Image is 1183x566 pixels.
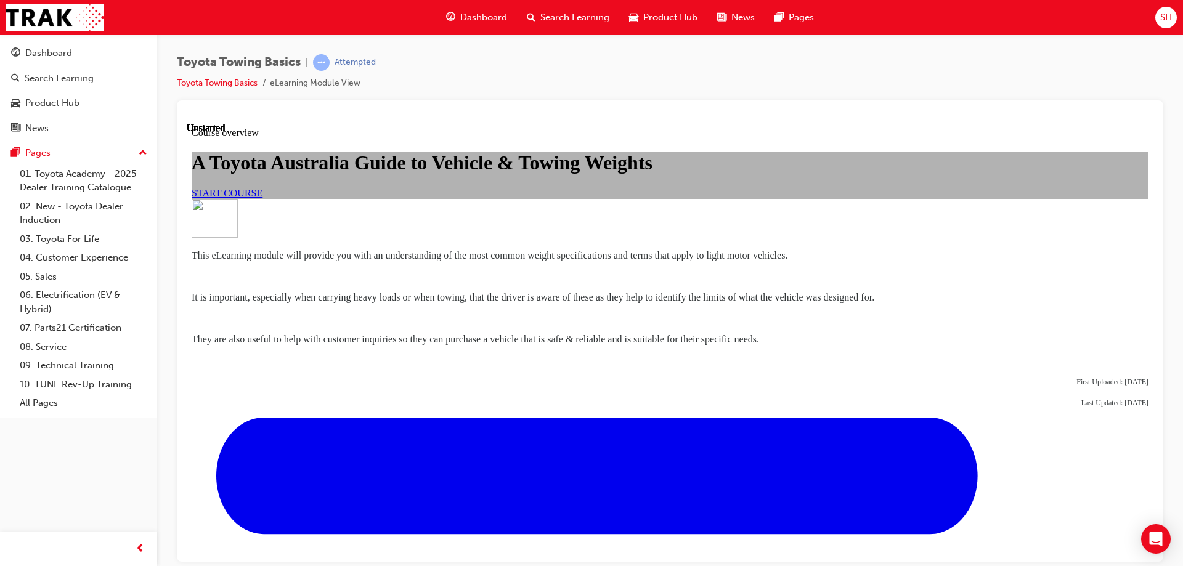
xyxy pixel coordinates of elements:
[15,286,152,318] a: 06. Electrification (EV & Hybrid)
[139,145,147,161] span: up-icon
[15,197,152,230] a: 02. New - Toyota Dealer Induction
[717,10,726,25] span: news-icon
[11,48,20,59] span: guage-icon
[270,76,360,91] li: eLearning Module View
[460,10,507,25] span: Dashboard
[15,318,152,338] a: 07. Parts21 Certification
[5,127,601,138] span: This eLearning module will provide you with an understanding of the most common weight specificat...
[5,92,152,115] a: Product Hub
[731,10,755,25] span: News
[5,142,152,164] button: Pages
[540,10,609,25] span: Search Learning
[177,55,301,70] span: Toyota Towing Basics
[25,71,94,86] div: Search Learning
[11,73,20,84] span: search-icon
[15,338,152,357] a: 08. Service
[1160,10,1172,25] span: SH
[11,98,20,109] span: car-icon
[619,5,707,30] a: car-iconProduct Hub
[765,5,824,30] a: pages-iconPages
[313,54,330,71] span: learningRecordVerb_ATTEMPT-icon
[895,276,962,285] span: Last Updated: [DATE]
[15,267,152,286] a: 05. Sales
[15,164,152,197] a: 01. Toyota Academy - 2025 Dealer Training Catalogue
[707,5,765,30] a: news-iconNews
[436,5,517,30] a: guage-iconDashboard
[6,4,104,31] img: Trak
[15,356,152,375] a: 09. Technical Training
[25,146,51,160] div: Pages
[890,255,962,264] span: First Uploaded: [DATE]
[5,211,572,222] span: They are also useful to help with customer inquiries so they can purchase a vehicle that is safe ...
[1141,524,1171,554] div: Open Intercom Messenger
[5,169,688,180] span: It is important, especially when carrying heavy loads or when towing, that the driver is aware of...
[25,121,49,135] div: News
[306,55,308,70] span: |
[517,5,619,30] a: search-iconSearch Learning
[643,10,697,25] span: Product Hub
[335,57,376,68] div: Attempted
[177,78,258,88] a: Toyota Towing Basics
[5,117,152,140] a: News
[5,67,152,90] a: Search Learning
[1155,7,1177,28] button: SH
[5,39,152,142] button: DashboardSearch LearningProduct HubNews
[5,29,962,52] h1: A Toyota Australia Guide to Vehicle & Towing Weights
[446,10,455,25] span: guage-icon
[15,375,152,394] a: 10. TUNE Rev-Up Training
[5,42,152,65] a: Dashboard
[136,541,145,557] span: prev-icon
[789,10,814,25] span: Pages
[629,10,638,25] span: car-icon
[15,230,152,249] a: 03. Toyota For Life
[11,123,20,134] span: news-icon
[15,394,152,413] a: All Pages
[5,5,72,15] span: Course overview
[25,46,72,60] div: Dashboard
[25,96,79,110] div: Product Hub
[11,148,20,159] span: pages-icon
[774,10,784,25] span: pages-icon
[15,248,152,267] a: 04. Customer Experience
[5,65,76,76] a: START COURSE
[527,10,535,25] span: search-icon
